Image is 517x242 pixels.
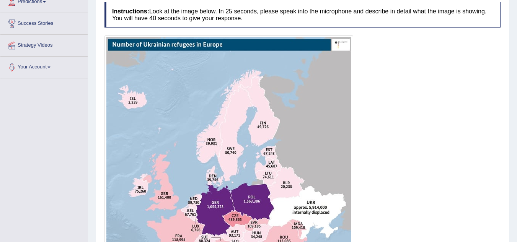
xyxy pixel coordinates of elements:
[104,2,501,28] h4: Look at the image below. In 25 seconds, please speak into the microphone and describe in detail w...
[112,8,149,15] b: Instructions:
[0,57,88,76] a: Your Account
[0,13,88,32] a: Success Stories
[0,35,88,54] a: Strategy Videos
